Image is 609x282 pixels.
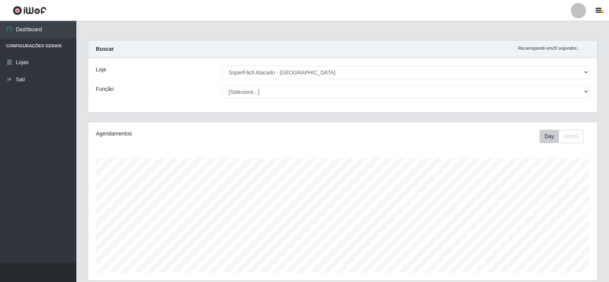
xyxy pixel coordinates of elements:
[540,130,583,143] div: First group
[559,130,583,143] button: Month
[540,130,559,143] button: Day
[96,85,114,93] label: Função
[96,130,295,138] div: Agendamentos
[518,46,580,50] i: Recarregando em 29 segundos...
[96,46,114,52] strong: Buscar
[540,130,590,143] div: Toolbar with button groups
[13,6,47,15] img: CoreUI Logo
[96,66,106,74] label: Loja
